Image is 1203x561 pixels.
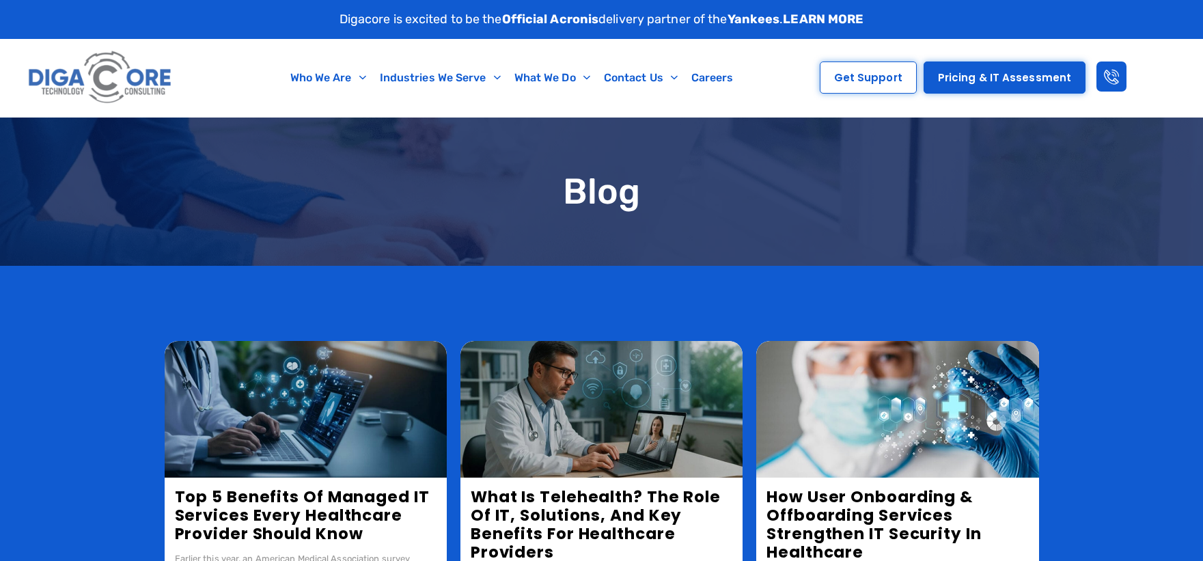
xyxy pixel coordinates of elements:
[783,12,863,27] a: LEARN MORE
[820,61,917,94] a: Get Support
[238,62,786,94] nav: Menu
[502,12,599,27] strong: Official Acronis
[460,341,743,478] img: What is Telehealth
[25,46,176,110] img: Digacore logo 1
[175,486,430,545] a: Top 5 Benefits of Managed IT Services Every Healthcare Provider Should Know
[685,62,741,94] a: Careers
[597,62,685,94] a: Contact Us
[938,72,1071,83] span: Pricing & IT Assessment
[373,62,508,94] a: Industries We Serve
[508,62,597,94] a: What We Do
[728,12,780,27] strong: Yankees
[165,172,1039,211] h1: Blog
[284,62,373,94] a: Who We Are
[924,61,1086,94] a: Pricing & IT Assessment
[165,341,447,478] img: benefits of managed it services
[834,72,902,83] span: Get Support
[340,10,864,29] p: Digacore is excited to be the delivery partner of the .
[756,341,1038,478] img: User Onboarding and Offboarding in Healthcare IT Security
